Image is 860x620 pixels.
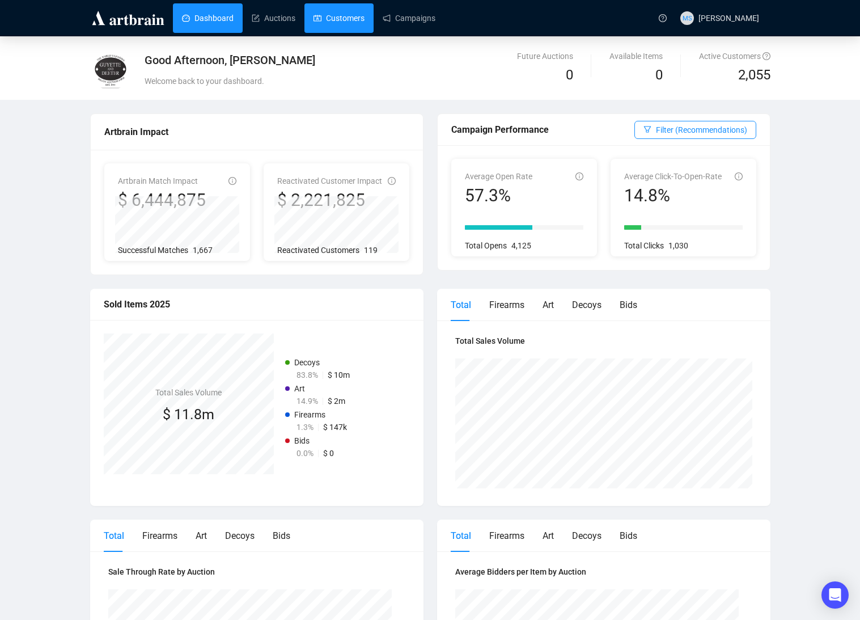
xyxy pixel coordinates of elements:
div: 57.3% [465,185,532,206]
span: [PERSON_NAME] [698,14,759,23]
span: $ 2m [328,397,345,406]
div: Art [543,298,554,312]
span: $ 0 [323,449,334,458]
div: Decoys [225,529,255,543]
span: info-circle [388,177,396,185]
span: 0.0% [296,449,314,458]
img: logo [90,9,166,27]
span: Firearms [294,410,325,419]
div: Decoys [572,298,601,312]
div: Available Items [609,50,663,62]
div: Welcome back to your dashboard. [145,75,541,87]
div: Decoys [572,529,601,543]
h4: Average Bidders per Item by Auction [455,566,752,578]
div: Future Auctions [517,50,573,62]
div: Bids [620,529,637,543]
span: Bids [294,436,310,445]
div: Art [196,529,207,543]
span: 1,030 [668,241,688,250]
div: Firearms [489,529,524,543]
span: Reactivated Customer Impact [277,176,382,185]
span: Active Customers [699,52,770,61]
span: Filter (Recommendations) [656,124,747,136]
div: Artbrain Impact [104,125,409,139]
span: Reactivated Customers [277,246,359,255]
span: 4,125 [511,241,531,250]
a: Customers [314,3,365,33]
span: Total Opens [465,241,507,250]
span: 119 [364,246,378,255]
span: Artbrain Match Impact [118,176,198,185]
span: Average Click-To-Open-Rate [624,172,722,181]
div: Good Afternoon, [PERSON_NAME] [145,52,541,68]
button: Filter (Recommendations) [634,121,756,139]
div: Bids [620,298,637,312]
div: Art [543,529,554,543]
div: 14.8% [624,185,722,206]
span: Total Clicks [624,241,664,250]
div: Firearms [142,529,177,543]
span: 0 [655,67,663,83]
span: $ 11.8m [163,406,214,423]
img: guyette.jpg [91,50,130,90]
span: question-circle [762,52,770,60]
div: Firearms [489,298,524,312]
div: Bids [273,529,290,543]
span: $ 10m [328,370,350,379]
div: Sold Items 2025 [104,297,410,311]
div: Campaign Performance [451,123,634,137]
div: $ 6,444,875 [118,189,206,211]
span: Successful Matches [118,246,188,255]
span: MS [683,13,692,23]
div: Open Intercom Messenger [821,581,849,609]
span: 14.9% [296,397,318,406]
span: 0 [566,67,573,83]
span: $ 147k [323,423,347,432]
span: 1,667 [193,246,213,255]
span: info-circle [228,177,236,185]
h4: Total Sales Volume [455,335,752,347]
span: 2,055 [738,65,770,86]
span: info-circle [735,172,743,180]
a: Auctions [252,3,295,33]
div: Total [104,529,124,543]
span: Art [294,384,305,393]
div: $ 2,221,825 [277,189,382,211]
span: Average Open Rate [465,172,532,181]
h4: Sale Through Rate by Auction [108,566,405,578]
span: question-circle [659,14,667,22]
span: 1.3% [296,423,314,432]
span: filter [643,125,651,133]
span: 83.8% [296,370,318,379]
span: info-circle [575,172,583,180]
div: Total [451,298,471,312]
div: Total [451,529,471,543]
h4: Total Sales Volume [155,386,222,399]
a: Campaigns [383,3,435,33]
a: Dashboard [182,3,234,33]
span: Decoys [294,358,320,367]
